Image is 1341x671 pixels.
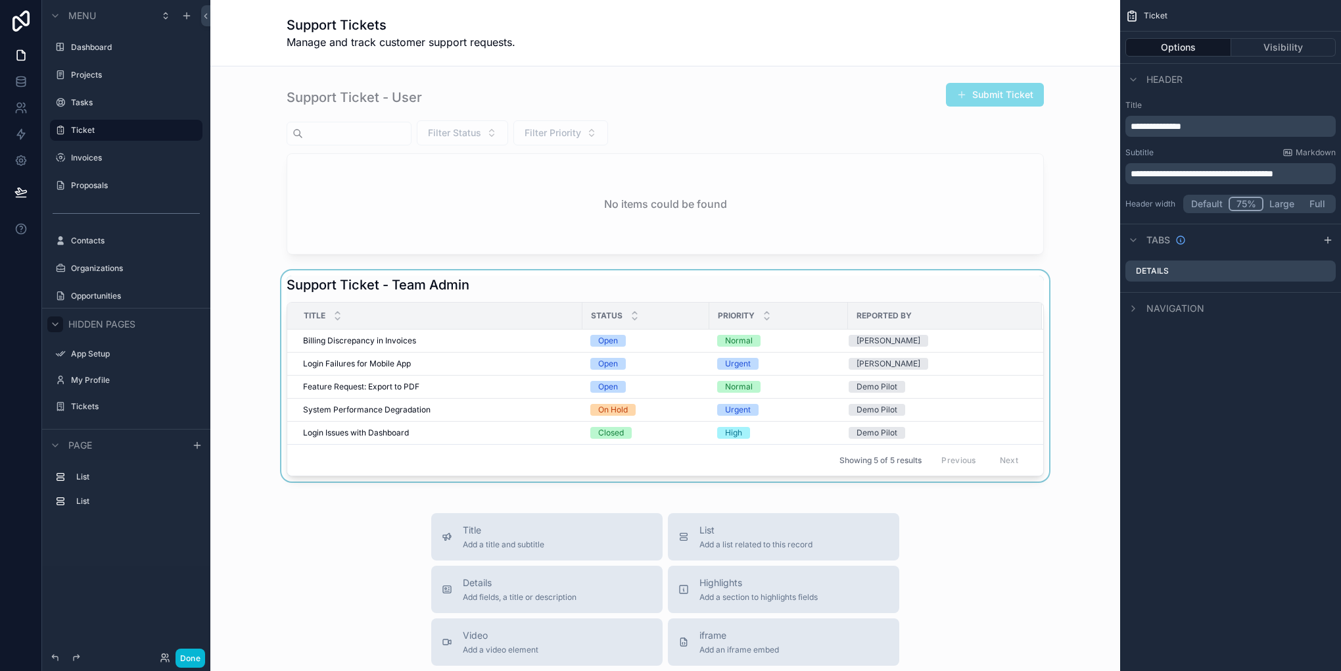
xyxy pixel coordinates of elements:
[1125,38,1231,57] button: Options
[287,34,515,50] span: Manage and track customer support requests.
[71,97,200,108] label: Tasks
[668,618,899,666] button: iframeAdd an iframe embed
[76,472,197,482] label: List
[176,649,205,668] button: Done
[1146,234,1170,247] span: Tabs
[1144,11,1167,21] span: Ticket
[1136,266,1169,276] label: Details
[68,9,96,22] span: Menu
[71,263,200,274] label: Organizations
[71,42,200,53] label: Dashboard
[71,375,200,385] label: My Profile
[431,513,663,560] button: TitleAdd a title and subtitle
[76,496,197,507] label: List
[71,153,200,163] label: Invoices
[463,592,576,603] span: Add fields, a title or description
[304,311,325,321] span: Title
[1231,38,1336,57] button: Visibility
[1125,163,1336,184] div: scrollable content
[71,180,200,191] label: Proposals
[71,291,200,301] label: Opportunities
[839,455,922,466] span: Showing 5 of 5 results
[668,566,899,613] button: HighlightsAdd a section to highlights fields
[68,439,92,452] span: Page
[463,645,538,655] span: Add a video element
[1296,147,1336,158] span: Markdown
[463,576,576,589] span: Details
[1263,197,1300,211] button: Large
[1125,199,1178,209] label: Header width
[287,16,515,34] h1: Support Tickets
[1125,100,1336,111] label: Title
[71,401,200,412] label: Tickets
[68,318,135,331] span: Hidden pages
[71,349,200,359] label: App Setup
[463,629,538,642] span: Video
[71,70,200,80] label: Projects
[1125,116,1336,137] div: scrollable content
[1125,147,1154,158] label: Subtitle
[718,311,755,321] span: Priority
[857,311,912,321] span: Reported By
[463,524,544,537] span: Title
[1282,147,1336,158] a: Markdown
[1229,197,1263,211] button: 75%
[1146,302,1204,315] span: Navigation
[699,645,779,655] span: Add an iframe embed
[699,539,812,550] span: Add a list related to this record
[1300,197,1334,211] button: Full
[71,236,200,246] label: Contacts
[42,460,210,525] div: scrollable content
[699,629,779,642] span: iframe
[591,311,623,321] span: Status
[699,592,818,603] span: Add a section to highlights fields
[1146,73,1183,86] span: Header
[463,539,544,550] span: Add a title and subtitle
[431,566,663,613] button: DetailsAdd fields, a title or description
[431,618,663,666] button: VideoAdd a video element
[668,513,899,560] button: ListAdd a list related to this record
[699,524,812,537] span: List
[71,125,195,136] label: Ticket
[1185,197,1229,211] button: Default
[699,576,818,589] span: Highlights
